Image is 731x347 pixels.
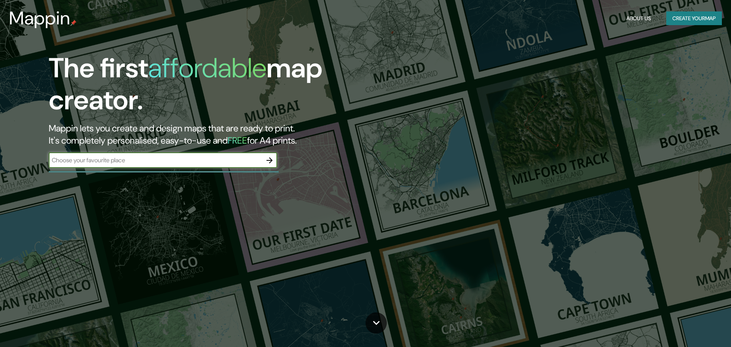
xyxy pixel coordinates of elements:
h1: affordable [148,50,267,86]
img: mappin-pin [70,20,77,26]
button: Create yourmap [666,11,722,26]
h5: FREE [228,134,247,146]
h2: Mappin lets you create and design maps that are ready to print. It's completely personalised, eas... [49,122,414,147]
h1: The first map creator. [49,52,414,122]
button: About Us [623,11,654,26]
h3: Mappin [9,8,70,29]
input: Choose your favourite place [49,156,262,165]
